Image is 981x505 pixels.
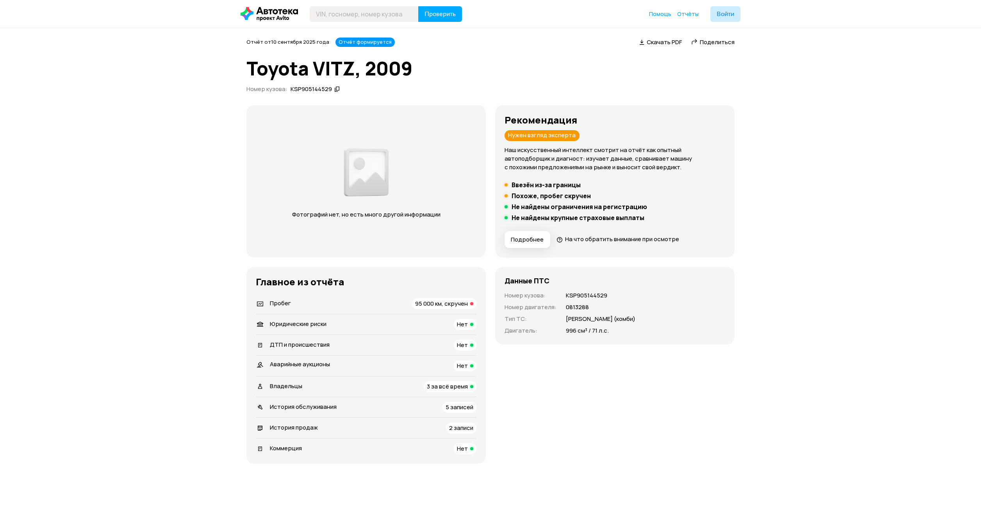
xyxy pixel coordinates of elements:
[284,210,448,219] p: Фотографий нет, но есть много другой информации
[505,231,550,248] button: Подробнее
[710,6,740,22] button: Войти
[270,444,302,452] span: Коммерция
[427,382,468,390] span: 3 за всё время
[291,85,332,93] div: KSP905144529
[418,6,462,22] button: Проверить
[512,181,581,189] h5: Ввезён из-за границы
[342,144,391,201] img: d89e54fb62fcf1f0.png
[270,423,318,432] span: История продаж
[505,130,580,141] div: Нужен взгляд эксперта
[512,192,591,200] h5: Похоже, пробег скручен
[246,58,735,79] h1: Toyota VITZ, 2009
[512,203,647,211] h5: Не найдены ограничения на регистрацию
[565,235,679,243] span: На что обратить внимание при осмотре
[700,38,735,46] span: Поделиться
[270,320,326,328] span: Юридические риски
[270,403,337,411] span: История обслуживания
[566,326,609,335] p: 996 см³ / 71 л.с.
[457,341,468,349] span: Нет
[512,214,644,222] h5: Не найдены крупные страховые выплаты
[566,291,607,300] p: KSP905144529
[505,276,549,285] h4: Данные ПТС
[256,276,476,287] h3: Главное из отчёта
[246,38,329,45] span: Отчёт от 10 сентября 2025 года
[647,38,682,46] span: Скачать PDF
[270,299,291,307] span: Пробег
[335,38,395,47] div: Отчёт формируется
[505,315,556,323] p: Тип ТС :
[310,6,419,22] input: VIN, госномер, номер кузова
[270,382,302,390] span: Владельцы
[505,326,556,335] p: Двигатель :
[649,10,671,18] a: Помощь
[270,340,330,349] span: ДТП и происшествия
[415,299,468,308] span: 95 000 км, скручен
[639,38,682,46] a: Скачать PDF
[691,38,735,46] a: Поделиться
[425,11,456,17] span: Проверить
[505,303,556,312] p: Номер двигателя :
[505,291,556,300] p: Номер кузова :
[246,85,287,93] span: Номер кузова :
[505,146,725,172] p: Наш искусственный интеллект смотрит на отчёт как опытный автоподборщик и диагност: изучает данные...
[270,360,330,368] span: Аварийные аукционы
[677,10,699,18] a: Отчёты
[511,236,544,244] span: Подробнее
[446,403,473,411] span: 5 записей
[449,424,473,432] span: 2 записи
[457,362,468,370] span: Нет
[457,444,468,453] span: Нет
[457,320,468,328] span: Нет
[566,315,635,323] p: [PERSON_NAME] (комби)
[556,235,679,243] a: На что обратить внимание при осмотре
[566,303,589,312] p: 0813288
[505,115,725,125] h3: Рекомендация
[717,11,734,17] span: Войти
